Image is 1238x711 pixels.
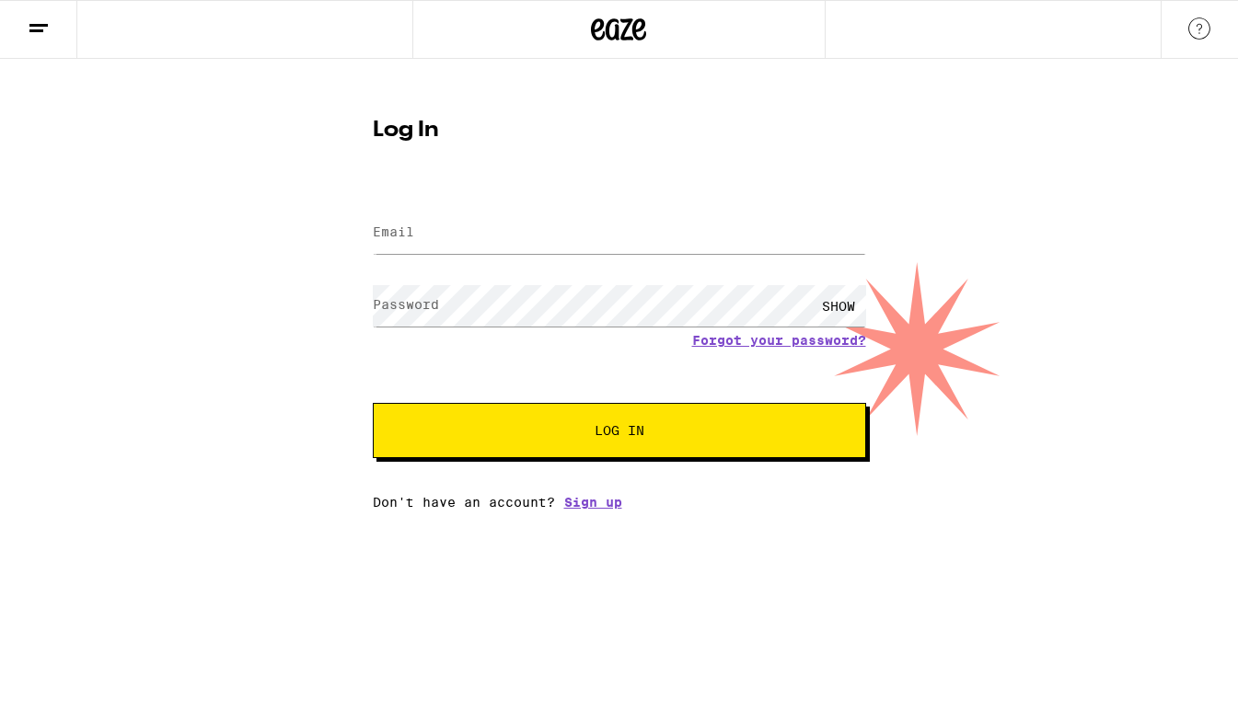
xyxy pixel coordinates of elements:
input: Email [373,212,866,254]
a: Forgot your password? [692,333,866,348]
div: Don't have an account? [373,495,866,510]
span: Log In [595,424,644,437]
div: SHOW [811,285,866,327]
a: Sign up [564,495,622,510]
label: Password [373,297,439,312]
button: Log In [373,403,866,458]
label: Email [373,224,414,239]
h1: Log In [373,120,866,142]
